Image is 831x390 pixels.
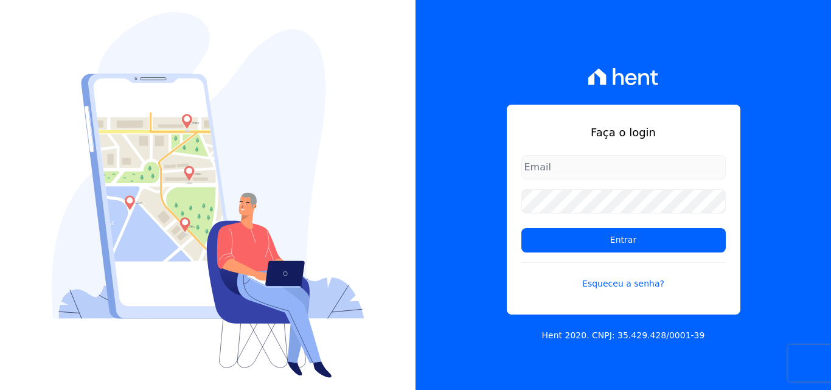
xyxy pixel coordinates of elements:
input: Email [521,155,726,179]
img: Login [52,12,364,378]
h1: Faça o login [521,124,726,141]
a: Esqueceu a senha? [521,262,726,290]
input: Entrar [521,228,726,252]
p: Hent 2020. CNPJ: 35.429.428/0001-39 [542,329,705,342]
